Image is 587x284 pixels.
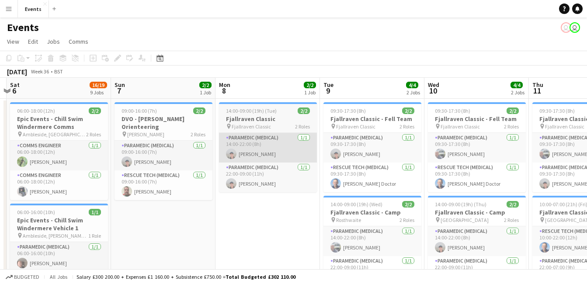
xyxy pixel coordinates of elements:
app-card-role: Rescue Tech (Medical)1/109:00-16:00 (7h)[PERSON_NAME] [115,170,212,200]
span: 2/2 [402,107,414,114]
app-job-card: 06:00-16:00 (10h)1/1Epic Events - Chill Swim Windermere Vehicle 1 Ambleside, [PERSON_NAME][GEOGRA... [10,204,108,272]
span: Rosthwaite [336,217,361,223]
div: BST [54,68,63,75]
span: 4/4 [511,82,523,88]
app-user-avatar: Paul Wilmore [570,22,580,33]
span: Ambleside, [PERSON_NAME][GEOGRAPHIC_DATA] [23,232,88,239]
span: 1 Role [88,232,101,239]
span: Fjallraven Classic [336,123,375,130]
span: Total Budgeted £302 110.00 [226,274,295,280]
app-job-card: 09:00-16:00 (7h)2/2DVO - [PERSON_NAME] Orienteering [PERSON_NAME]2 RolesParamedic (Medical)1/109:... [115,102,212,200]
span: 14:00-09:00 (19h) (Wed) [330,201,382,208]
span: 4/4 [406,82,418,88]
span: 2/2 [298,107,310,114]
a: Edit [24,36,42,47]
span: Jobs [47,38,60,45]
span: Thu [532,81,543,89]
span: 2 Roles [191,131,205,138]
div: [DATE] [7,67,27,76]
span: 2/2 [193,107,205,114]
h3: Fjallraven Classic - Camp [428,208,526,216]
span: 2/2 [507,107,519,114]
app-card-role: Paramedic (Medical)1/114:00-22:00 (8h)[PERSON_NAME] [428,226,526,256]
span: 14:00-09:00 (19h) (Tue) [226,107,277,114]
a: Jobs [43,36,63,47]
span: 6 [9,86,20,96]
span: 2/2 [507,201,519,208]
span: 9 [322,86,333,96]
span: 2/2 [402,201,414,208]
app-card-role: Paramedic (Medical)1/114:00-22:00 (8h)[PERSON_NAME] [323,226,421,256]
span: 2 Roles [504,123,519,130]
h3: Fjallraven Classic - Camp [323,208,421,216]
span: 09:30-17:30 (8h) [539,107,575,114]
span: Ambleside, [GEOGRAPHIC_DATA] [23,131,86,138]
div: 9 Jobs [90,89,107,96]
h3: Epic Events - Chill Swim Windermere Comms [10,115,108,131]
app-job-card: 09:30-17:30 (8h)2/2Fjallraven Classic - Fell Team Fjallraven Classic2 RolesParamedic (Medical)1/1... [323,102,421,192]
span: 2/2 [304,82,316,88]
app-card-role: Paramedic (Medical)1/109:00-16:00 (7h)[PERSON_NAME] [115,141,212,170]
h1: Events [7,21,39,34]
span: Sun [115,81,125,89]
span: 16/19 [90,82,107,88]
span: 8 [218,86,230,96]
span: Tue [323,81,333,89]
span: Sat [10,81,20,89]
app-card-role: Paramedic (Medical)1/109:30-17:30 (8h)[PERSON_NAME] [323,133,421,163]
button: Events [18,0,49,17]
app-card-role: Rescue Tech (Medical)1/109:30-17:30 (8h)[PERSON_NAME] Doctor [323,163,421,192]
span: [PERSON_NAME] [127,131,164,138]
span: Fjallraven Classic [441,123,480,130]
span: 09:30-17:30 (8h) [435,107,470,114]
h3: DVO - [PERSON_NAME] Orienteering [115,115,212,131]
div: 1 Job [200,89,211,96]
span: 11 [531,86,543,96]
span: Wed [428,81,439,89]
div: 2 Jobs [511,89,524,96]
h3: Fjallraven Classic - Fell Team [323,115,421,123]
a: View [3,36,23,47]
app-job-card: 06:00-18:00 (12h)2/2Epic Events - Chill Swim Windermere Comms Ambleside, [GEOGRAPHIC_DATA]2 Roles... [10,102,108,200]
app-card-role: Rescue Tech (Medical)1/109:30-17:30 (8h)[PERSON_NAME] Doctor [428,163,526,192]
app-card-role: Comms Engineer1/106:00-18:00 (12h)[PERSON_NAME] [10,170,108,200]
div: 2 Jobs [406,89,420,96]
span: 10 [427,86,439,96]
div: Salary £300 200.00 + Expenses £1 160.00 + Subsistence £750.00 = [76,274,295,280]
app-card-role: Paramedic (Medical)1/109:30-17:30 (8h)[PERSON_NAME] [428,133,526,163]
app-card-role: Comms Engineer1/106:00-18:00 (12h)[PERSON_NAME] [10,141,108,170]
span: All jobs [48,274,69,280]
app-user-avatar: Paul Wilmore [561,22,571,33]
span: Week 36 [29,68,51,75]
div: 1 Job [304,89,316,96]
app-card-role: Paramedic (Medical)1/106:00-16:00 (10h)[PERSON_NAME] [10,242,108,272]
span: 2 Roles [399,217,414,223]
span: Fjallraven Classic [232,123,271,130]
span: 09:30-17:30 (8h) [330,107,366,114]
span: [GEOGRAPHIC_DATA] [441,217,489,223]
span: 7 [113,86,125,96]
app-card-role: Paramedic (Medical)1/122:00-09:00 (11h)[PERSON_NAME] [219,163,317,192]
span: Fjallraven Classic [545,123,584,130]
app-job-card: 09:30-17:30 (8h)2/2Fjallraven Classic - Fell Team Fjallraven Classic2 RolesParamedic (Medical)1/1... [428,102,526,192]
span: 2 Roles [504,217,519,223]
app-job-card: 14:00-09:00 (19h) (Tue)2/2Fjallraven Classic Fjallraven Classic2 RolesParamedic (Medical)1/114:00... [219,102,317,192]
span: 2/2 [89,107,101,114]
span: Edit [28,38,38,45]
a: Comms [65,36,92,47]
span: Comms [69,38,88,45]
span: 1/1 [89,209,101,215]
span: 2 Roles [86,131,101,138]
span: 2 Roles [399,123,414,130]
span: View [7,38,19,45]
span: 2 Roles [295,123,310,130]
span: 09:00-16:00 (7h) [122,107,157,114]
span: 06:00-18:00 (12h) [17,107,55,114]
app-card-role: Paramedic (Medical)1/114:00-22:00 (8h)[PERSON_NAME] [219,133,317,163]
